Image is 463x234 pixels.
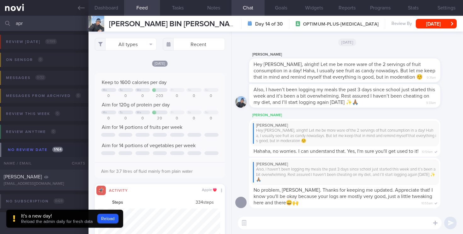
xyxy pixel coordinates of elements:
div: Also, I haven’t been logging my meals the past 3 days since school just started this week and it’... [253,167,437,183]
span: [PERSON_NAME] [4,174,42,179]
div: Mo [103,88,107,92]
div: 0 [118,94,133,99]
div: Sa [188,111,191,114]
div: 0 [169,94,185,99]
span: 1 / 164 [52,147,63,152]
span: 10:55am [421,200,433,206]
span: Reload the admin daily for fresh data [21,219,93,224]
span: 0 [51,129,56,134]
div: 0 [186,116,202,121]
span: [PERSON_NAME] BIN [PERSON_NAME] [109,20,242,28]
span: 9:31am [427,74,436,80]
button: [DATE] [416,19,457,28]
span: 0 [55,111,60,116]
span: No problem, [PERSON_NAME]. Thanks for keeping me updated. Appreciate that! I know you'll be okay ... [254,188,433,205]
div: Apple [202,188,217,193]
div: 0 [203,94,219,99]
div: [PERSON_NAME] [253,162,437,167]
div: Review this week [4,110,62,118]
div: 0 [101,94,116,99]
div: Review [DATE] [4,38,59,46]
div: 203 [152,94,167,99]
span: 10:54am [422,148,433,154]
div: 0 [101,116,116,121]
strong: Day 14 of 30 [255,21,283,27]
span: [DATE] [152,61,168,67]
div: Messages [4,74,47,82]
span: Aim for 14 portions of fruits per week [102,125,182,130]
div: Mo [103,111,107,114]
span: 9:33am [426,99,436,105]
span: 334 steps [196,200,214,206]
div: Messages from Archived [4,92,83,100]
div: 0 [186,94,202,99]
span: 0 [38,57,43,62]
div: Review anytime [4,128,58,136]
div: No subscription [4,197,66,206]
div: 0 [118,116,133,121]
button: All types [95,38,157,51]
span: 0 / 32 [35,75,46,80]
span: [DATE] [338,39,356,46]
div: 20 [152,116,167,121]
div: [EMAIL_ADDRESS][DOMAIN_NAME] [4,182,85,186]
span: 0 [76,93,81,98]
div: 0 [169,116,185,121]
div: Tu [120,111,123,114]
span: Hey [PERSON_NAME], alright! Let me be more ware of the 2 servings of fruit consumption in a day! ... [254,62,435,80]
span: Review By [392,21,412,27]
span: Hahaha, no worries. I can understand that. Yes, I'm sure you'll get used to it! [254,149,419,154]
span: Aim for 14 portions of vegetables per week [102,143,196,148]
div: [PERSON_NAME] [249,111,459,119]
div: We [137,111,141,114]
div: Activity [106,187,131,193]
span: Keep to 1600 calories per day [102,80,167,85]
div: It's a new day! [21,213,93,219]
div: [PERSON_NAME] [249,51,459,58]
span: Aim for 120g of protein per day [102,102,170,107]
div: Fr [171,111,174,114]
div: Su [205,88,209,92]
div: 0 [203,116,219,121]
span: Aim for 3.7 litres of fluid mainly from plain water [101,169,193,174]
div: On sensor [4,56,45,64]
button: Reload [97,214,118,223]
div: 0 [135,116,150,121]
span: Also, I haven’t been logging my meals the past 3 days since school just started this week and it’... [254,87,435,105]
div: 0 [135,94,150,99]
div: Fr [171,88,174,92]
div: No review date [6,146,65,154]
strong: Steps [112,200,123,206]
div: Hey [PERSON_NAME], alright! Let me be more ware of the 2 servings of fruit consumption in a day! ... [253,128,437,144]
span: 0 / 69 [54,198,64,204]
span: OPTIMUM-PLUS-[MEDICAL_DATA] [303,21,379,27]
div: Su [205,111,209,114]
div: [PERSON_NAME] [253,123,437,128]
div: We [137,88,141,92]
div: Sa [188,88,191,92]
div: Chats [63,157,89,170]
div: Tu [120,88,123,92]
span: 0 / 199 [45,39,57,44]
